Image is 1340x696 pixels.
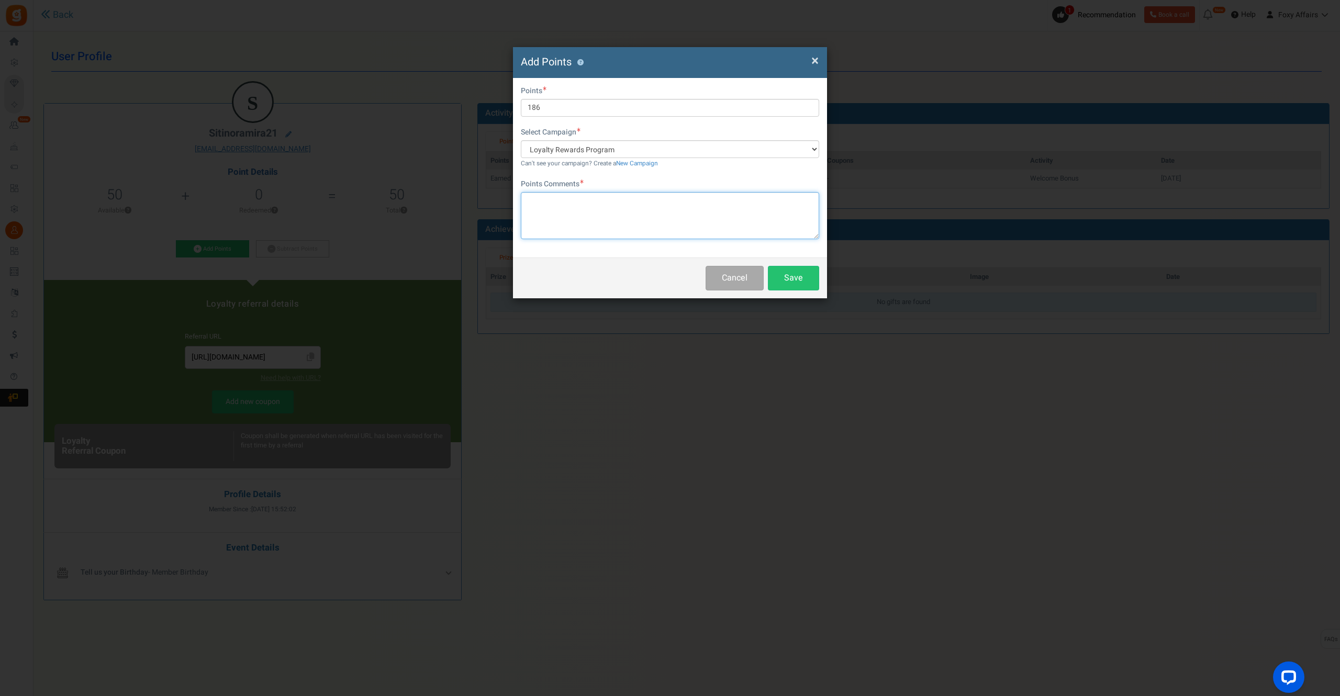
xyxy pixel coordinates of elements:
[521,86,546,96] label: Points
[521,159,658,168] small: Can't see your campaign? Create a
[521,54,572,70] span: Add Points
[811,51,819,71] span: ×
[768,266,819,290] button: Save
[616,159,658,168] a: New Campaign
[521,127,580,138] label: Select Campaign
[706,266,764,290] button: Cancel
[521,179,584,189] label: Points Comments
[577,59,584,66] button: ?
